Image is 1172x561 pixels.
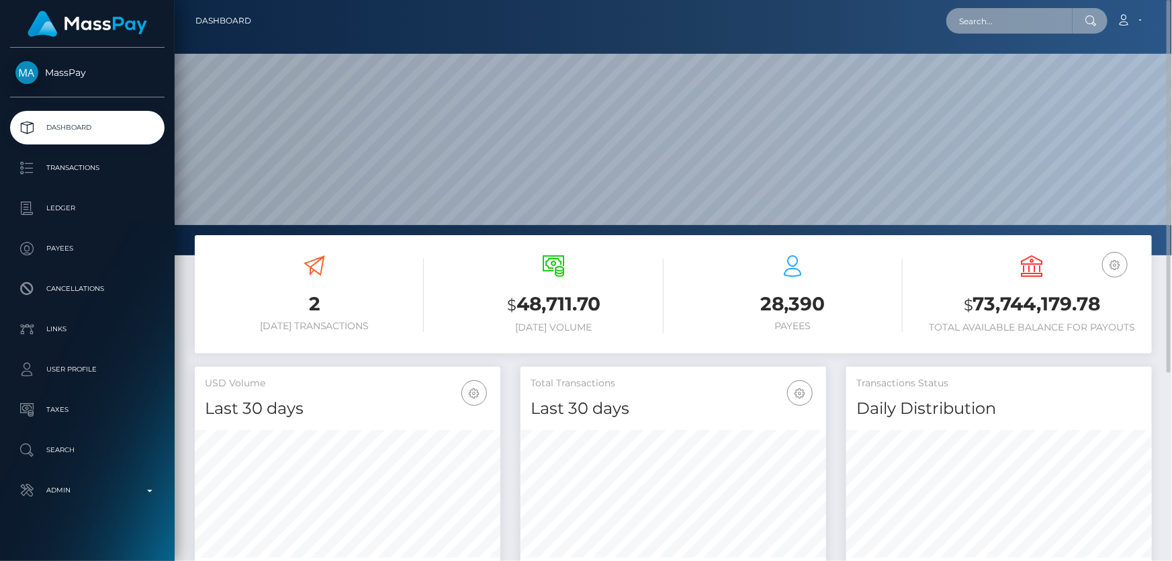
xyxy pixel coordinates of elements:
[10,191,165,225] a: Ledger
[15,239,159,259] p: Payees
[10,111,165,144] a: Dashboard
[10,433,165,467] a: Search
[946,8,1073,34] input: Search...
[856,397,1142,421] h4: Daily Distribution
[684,291,903,317] h3: 28,390
[15,158,159,178] p: Transactions
[10,474,165,507] a: Admin
[964,296,973,314] small: $
[10,353,165,386] a: User Profile
[856,377,1142,390] h5: Transactions Status
[10,151,165,185] a: Transactions
[507,296,516,314] small: $
[10,67,165,79] span: MassPay
[444,322,663,333] h6: [DATE] Volume
[205,291,424,317] h3: 2
[15,279,159,299] p: Cancellations
[15,61,38,84] img: MassPay
[531,397,816,421] h4: Last 30 days
[205,320,424,332] h6: [DATE] Transactions
[28,11,147,37] img: MassPay Logo
[10,312,165,346] a: Links
[15,440,159,460] p: Search
[15,118,159,138] p: Dashboard
[684,320,903,332] h6: Payees
[15,198,159,218] p: Ledger
[923,322,1142,333] h6: Total Available Balance for Payouts
[15,400,159,420] p: Taxes
[531,377,816,390] h5: Total Transactions
[15,480,159,501] p: Admin
[10,232,165,265] a: Payees
[923,291,1142,318] h3: 73,744,179.78
[444,291,663,318] h3: 48,711.70
[15,319,159,339] p: Links
[10,272,165,306] a: Cancellations
[205,397,490,421] h4: Last 30 days
[205,377,490,390] h5: USD Volume
[15,359,159,380] p: User Profile
[10,393,165,427] a: Taxes
[195,7,251,35] a: Dashboard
